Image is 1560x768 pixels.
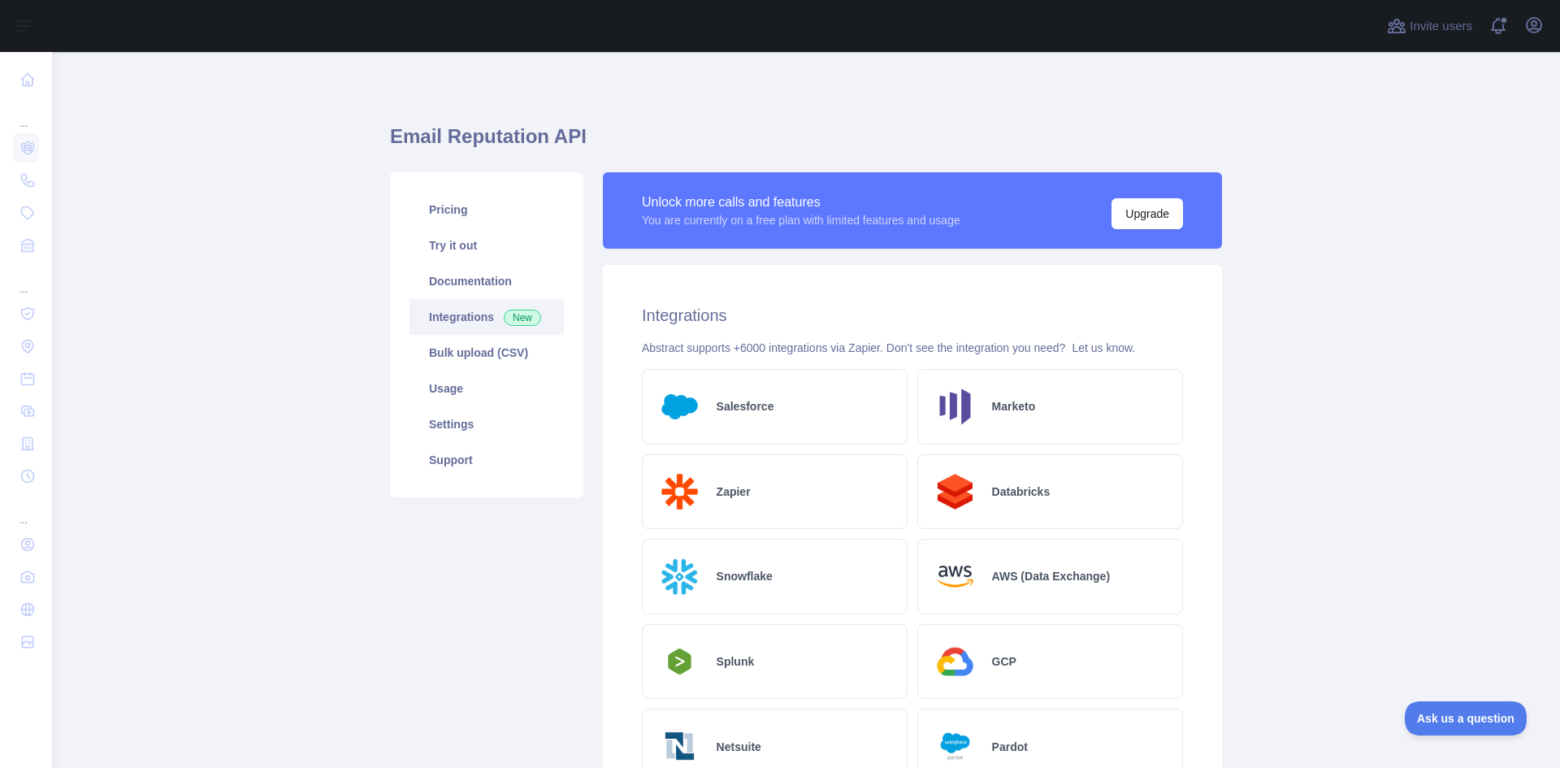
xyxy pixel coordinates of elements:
[656,644,704,679] img: Logo
[1384,13,1475,39] button: Invite users
[409,371,564,406] a: Usage
[13,98,39,130] div: ...
[642,340,1183,356] div: Abstract supports +6000 integrations via Zapier. Don't see the integration you need?
[656,468,704,516] img: Logo
[642,212,960,228] div: You are currently on a free plan with limited features and usage
[409,442,564,478] a: Support
[931,638,979,686] img: Logo
[717,484,751,500] h2: Zapier
[992,739,1028,755] h2: Pardot
[656,383,704,431] img: Logo
[642,193,960,212] div: Unlock more calls and features
[409,263,564,299] a: Documentation
[992,653,1016,670] h2: GCP
[717,739,761,755] h2: Netsuite
[642,304,1183,327] h2: Integrations
[1405,701,1527,735] iframe: Toggle Customer Support
[1410,17,1472,36] span: Invite users
[656,553,704,601] img: Logo
[992,484,1051,500] h2: Databricks
[409,228,564,263] a: Try it out
[13,263,39,296] div: ...
[409,299,564,335] a: Integrations New
[717,568,773,584] h2: Snowflake
[13,494,39,527] div: ...
[1072,341,1135,354] a: Let us know.
[717,398,774,414] h2: Salesforce
[931,383,979,431] img: Logo
[992,398,1036,414] h2: Marketo
[931,553,979,601] img: Logo
[409,406,564,442] a: Settings
[409,192,564,228] a: Pricing
[992,568,1110,584] h2: AWS (Data Exchange)
[1111,198,1183,229] button: Upgrade
[931,468,979,516] img: Logo
[409,335,564,371] a: Bulk upload (CSV)
[717,653,755,670] h2: Splunk
[390,124,1222,163] h1: Email Reputation API
[504,310,541,326] span: New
